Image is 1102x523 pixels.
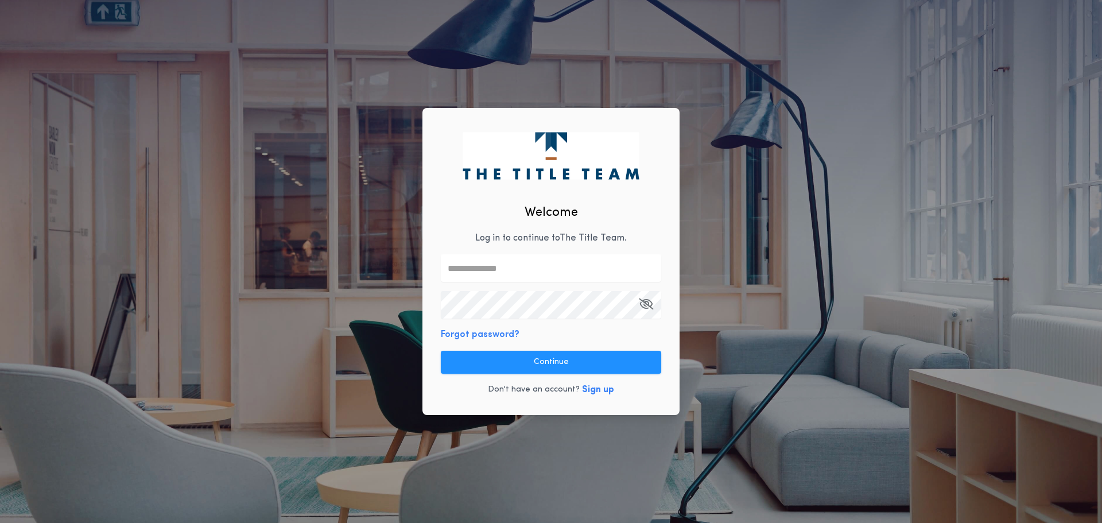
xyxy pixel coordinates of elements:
[441,328,519,342] button: Forgot password?
[488,384,580,396] p: Don't have an account?
[525,203,578,222] h2: Welcome
[582,383,614,397] button: Sign up
[463,132,639,179] img: logo
[475,231,627,245] p: Log in to continue to The Title Team .
[441,351,661,374] button: Continue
